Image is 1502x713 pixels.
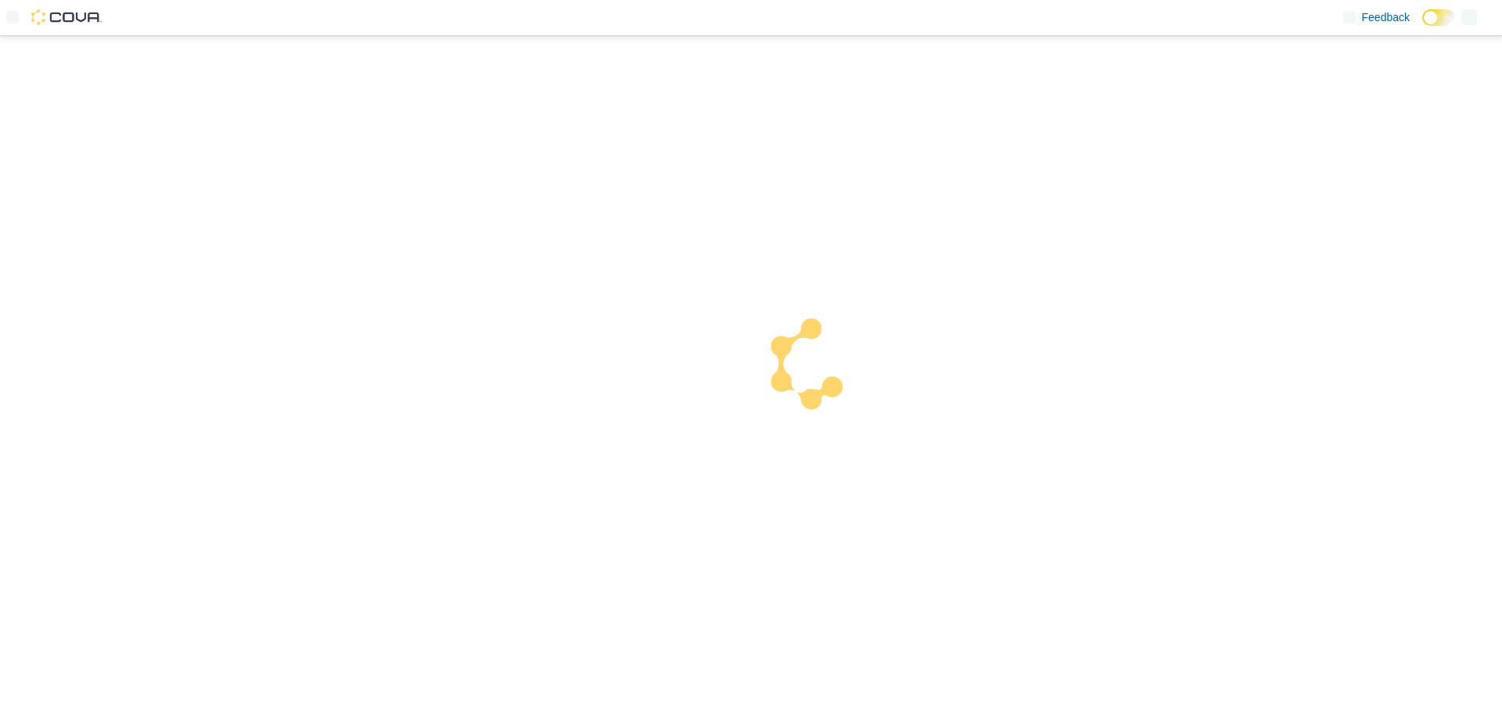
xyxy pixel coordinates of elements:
[1337,2,1416,33] a: Feedback
[1422,26,1423,27] span: Dark Mode
[31,9,102,25] img: Cova
[1422,9,1455,26] input: Dark Mode
[1362,9,1410,25] span: Feedback
[751,307,868,424] img: cova-loader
